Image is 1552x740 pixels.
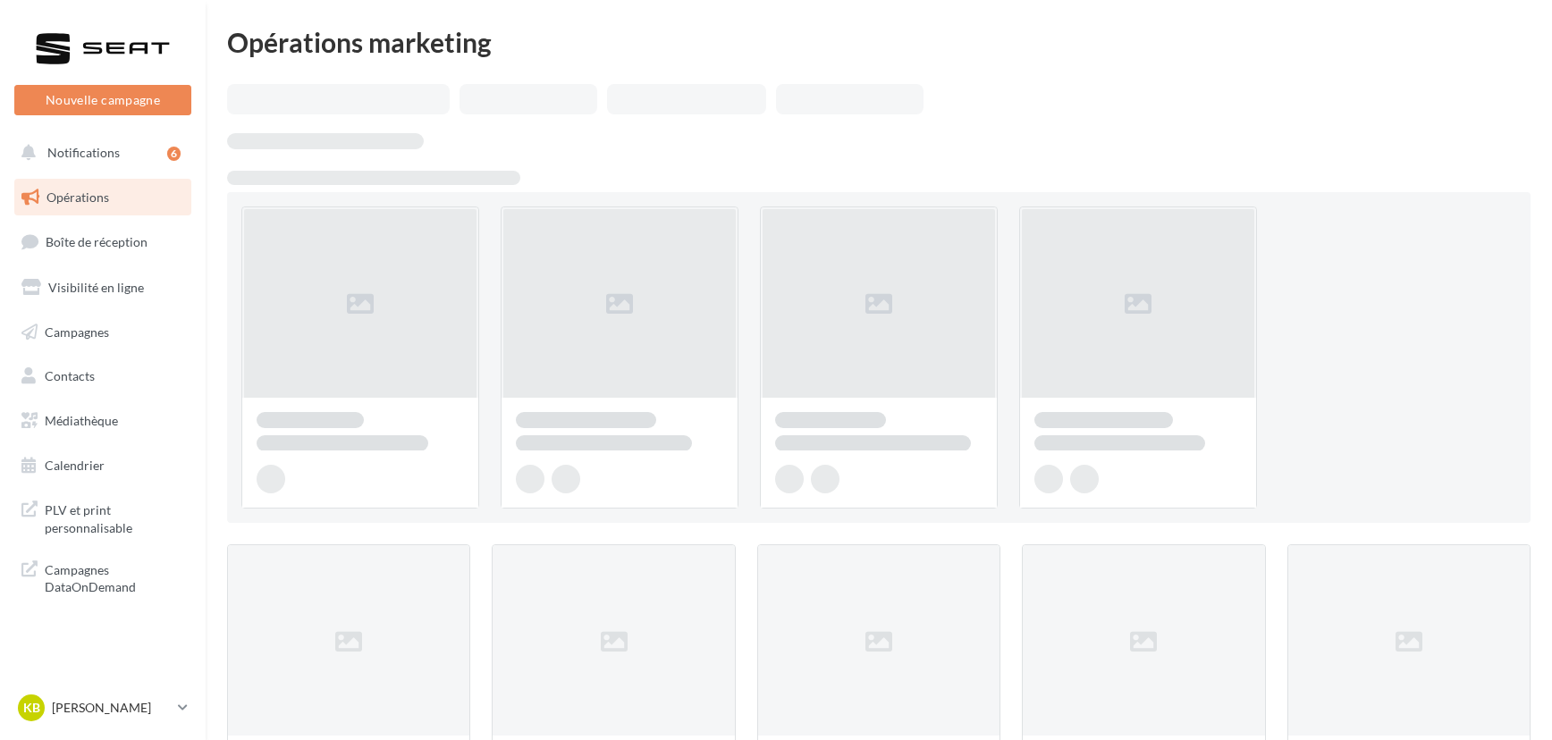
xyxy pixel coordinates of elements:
span: Campagnes DataOnDemand [45,558,184,596]
span: Notifications [47,145,120,160]
span: Boîte de réception [46,234,148,249]
a: Médiathèque [11,402,195,440]
span: Visibilité en ligne [48,280,144,295]
span: Calendrier [45,458,105,473]
a: Contacts [11,357,195,395]
span: Opérations [46,189,109,205]
span: Médiathèque [45,413,118,428]
a: Opérations [11,179,195,216]
div: Opérations marketing [227,29,1531,55]
span: Contacts [45,368,95,383]
button: Nouvelle campagne [14,85,191,115]
a: PLV et print personnalisable [11,491,195,543]
span: KB [23,699,40,717]
a: Calendrier [11,447,195,484]
a: KB [PERSON_NAME] [14,691,191,725]
a: Campagnes [11,314,195,351]
div: 6 [167,147,181,161]
span: PLV et print personnalisable [45,498,184,536]
button: Notifications 6 [11,134,188,172]
span: Campagnes [45,324,109,339]
a: Campagnes DataOnDemand [11,551,195,603]
a: Boîte de réception [11,223,195,261]
a: Visibilité en ligne [11,269,195,307]
p: [PERSON_NAME] [52,699,171,717]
